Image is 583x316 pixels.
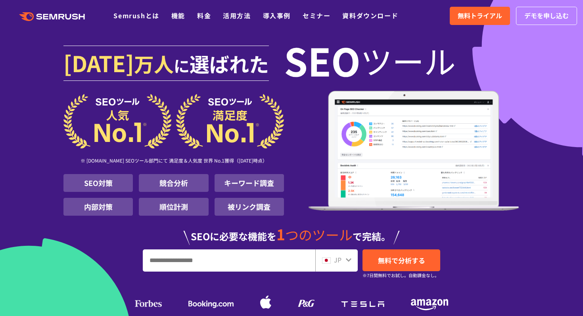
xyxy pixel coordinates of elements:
span: デモを申し込む [524,11,569,21]
a: 料金 [197,11,211,20]
li: SEO対策 [63,174,133,192]
span: 選ばれた [190,49,269,78]
span: で完結。 [353,229,391,243]
span: に [174,54,190,77]
a: セミナー [303,11,330,20]
a: 資料ダウンロード [342,11,398,20]
li: キーワード調査 [215,174,284,192]
span: 無料で分析する [378,255,425,265]
small: ※7日間無料でお試し。自動課金なし。 [362,272,439,279]
div: SEOに必要な機能を [63,219,520,245]
span: つのツール [285,225,353,244]
a: 無料で分析する [362,249,440,271]
a: デモを申し込む [516,7,577,25]
a: 活用方法 [223,11,251,20]
span: ツール [361,44,456,76]
span: SEO [284,44,361,76]
a: 導入事例 [263,11,291,20]
li: 順位計測 [139,198,208,216]
li: 競合分析 [139,174,208,192]
li: 被リンク調査 [215,198,284,216]
li: 内部対策 [63,198,133,216]
span: 1 [276,223,285,245]
span: 無料トライアル [458,11,502,21]
span: JP [334,255,341,264]
span: [DATE] [63,47,134,79]
span: 万人 [134,49,174,78]
a: 無料トライアル [450,7,510,25]
a: Semrushとは [113,11,159,20]
a: 機能 [171,11,185,20]
input: URL、キーワードを入力してください [143,250,315,271]
div: ※ [DOMAIN_NAME] SEOツール部門にて 満足度＆人気度 世界 No.1獲得（[DATE]時点） [63,149,284,174]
